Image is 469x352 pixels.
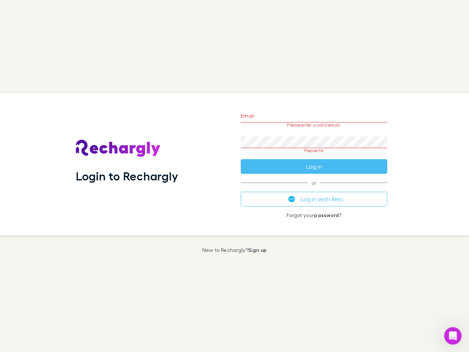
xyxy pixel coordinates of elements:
[248,247,267,253] a: Sign up
[202,247,267,253] p: New to Rechargly?
[314,212,339,218] a: password
[241,148,387,153] p: Please fill
[288,196,295,202] img: Xero's logo
[76,140,161,157] img: Rechargly's Logo
[241,212,387,218] p: Forgot your ?
[241,159,387,174] button: Log in
[241,122,387,128] p: Please enter a valid email.
[444,327,462,345] iframe: Intercom live chat
[76,169,178,183] h1: Login to Rechargly
[241,192,387,206] button: Log in with Xero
